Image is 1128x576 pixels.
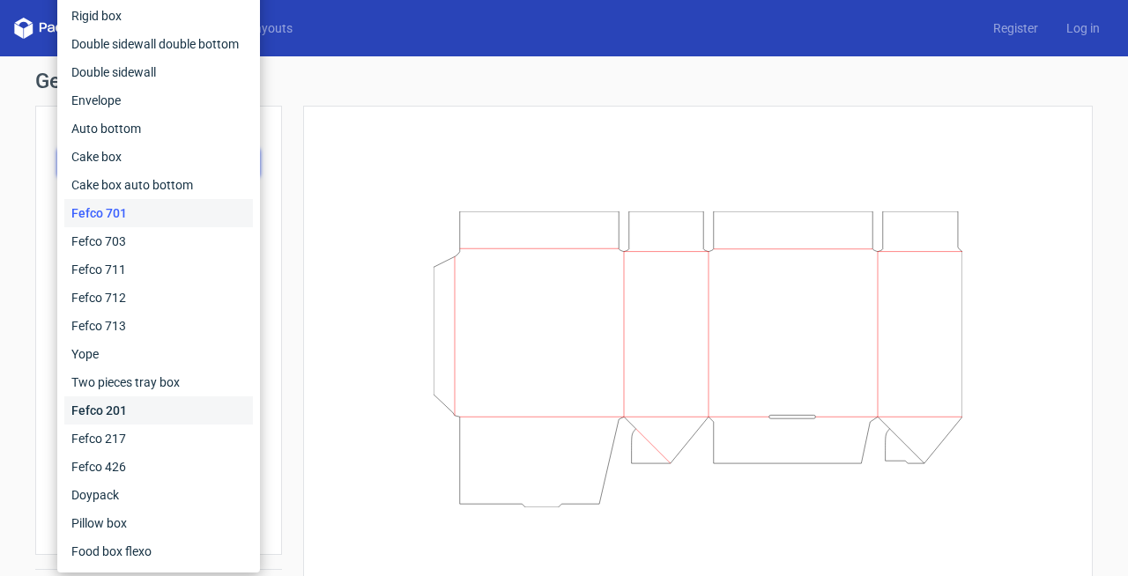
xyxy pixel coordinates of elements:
[64,396,253,425] div: Fefco 201
[64,143,253,171] div: Cake box
[64,114,253,143] div: Auto bottom
[64,481,253,509] div: Doypack
[64,227,253,255] div: Fefco 703
[64,30,253,58] div: Double sidewall double bottom
[35,70,1093,92] h1: Generate new dieline
[64,312,253,340] div: Fefco 713
[64,425,253,453] div: Fefco 217
[64,86,253,114] div: Envelope
[64,368,253,396] div: Two pieces tray box
[64,58,253,86] div: Double sidewall
[979,19,1052,37] a: Register
[1052,19,1114,37] a: Log in
[64,199,253,227] div: Fefco 701
[64,284,253,312] div: Fefco 712
[64,340,253,368] div: Yope
[64,537,253,565] div: Food box flexo
[64,2,253,30] div: Rigid box
[64,509,253,537] div: Pillow box
[64,453,253,481] div: Fefco 426
[64,171,253,199] div: Cake box auto bottom
[64,255,253,284] div: Fefco 711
